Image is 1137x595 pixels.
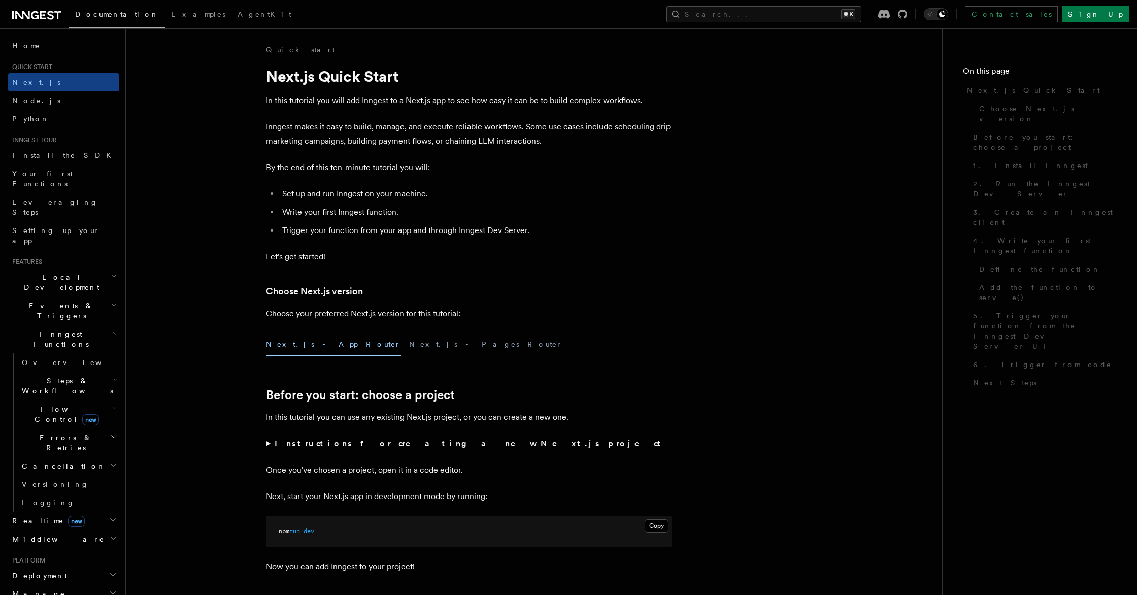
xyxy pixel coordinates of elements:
button: Deployment [8,567,119,585]
button: Realtimenew [8,512,119,530]
button: Steps & Workflows [18,372,119,400]
span: Next.js Quick Start [967,85,1100,95]
button: Middleware [8,530,119,548]
span: Install the SDK [12,151,117,159]
a: 3. Create an Inngest client [969,203,1117,232]
a: Next.js Quick Start [963,81,1117,100]
button: Copy [645,519,668,533]
span: Leveraging Steps [12,198,98,216]
a: Versioning [18,475,119,493]
span: Cancellation [18,461,106,471]
p: In this tutorial you will add Inngest to a Next.js app to see how easy it can be to build complex... [266,93,672,108]
span: Before you start: choose a project [973,132,1117,152]
a: Next.js [8,73,119,91]
span: Define the function [979,264,1100,274]
h4: On this page [963,65,1117,81]
span: Platform [8,556,46,565]
button: Toggle dark mode [924,8,948,20]
button: Search...⌘K [666,6,861,22]
p: Now you can add Inngest to your project! [266,559,672,574]
button: Local Development [8,268,119,296]
span: Documentation [75,10,159,18]
button: Errors & Retries [18,428,119,457]
span: Next Steps [973,378,1036,388]
span: Flow Control [18,404,112,424]
span: Home [12,41,41,51]
a: Choose Next.js version [266,284,363,299]
a: Node.js [8,91,119,110]
p: Inngest makes it easy to build, manage, and execute reliable workflows. Some use cases include sc... [266,120,672,148]
span: Realtime [8,516,85,526]
kbd: ⌘K [841,9,855,19]
span: 4. Write your first Inngest function [973,236,1117,256]
a: Examples [165,3,231,27]
p: Let's get started! [266,250,672,264]
button: Events & Triggers [8,296,119,325]
button: Next.js - App Router [266,333,401,356]
a: Setting up your app [8,221,119,250]
span: Overview [22,358,126,367]
span: npm [279,527,289,535]
a: Overview [18,353,119,372]
button: Next.js - Pages Router [409,333,562,356]
span: 3. Create an Inngest client [973,207,1117,227]
span: Features [8,258,42,266]
li: Set up and run Inngest on your machine. [279,187,672,201]
h1: Next.js Quick Start [266,67,672,85]
a: 2. Run the Inngest Dev Server [969,175,1117,203]
span: Next.js [12,78,60,86]
span: AgentKit [238,10,291,18]
a: Sign Up [1062,6,1129,22]
span: Your first Functions [12,170,73,188]
p: Next, start your Next.js app in development mode by running: [266,489,672,504]
a: Documentation [69,3,165,28]
span: new [68,516,85,527]
a: Contact sales [965,6,1058,22]
a: 1. Install Inngest [969,156,1117,175]
span: run [289,527,300,535]
span: Examples [171,10,225,18]
span: new [82,414,99,425]
a: Choose Next.js version [975,100,1117,128]
span: Inngest tour [8,136,57,144]
a: AgentKit [231,3,297,27]
span: 5. Trigger your function from the Inngest Dev Server UI [973,311,1117,351]
a: Define the function [975,260,1117,278]
a: Before you start: choose a project [266,388,455,402]
a: 5. Trigger your function from the Inngest Dev Server UI [969,307,1117,355]
p: In this tutorial you can use any existing Next.js project, or you can create a new one. [266,410,672,424]
li: Write your first Inngest function. [279,205,672,219]
a: Next Steps [969,374,1117,392]
span: Local Development [8,272,111,292]
a: Quick start [266,45,335,55]
a: Add the function to serve() [975,278,1117,307]
button: Inngest Functions [8,325,119,353]
span: Add the function to serve() [979,282,1117,303]
span: Quick start [8,63,52,71]
a: Python [8,110,119,128]
li: Trigger your function from your app and through Inngest Dev Server. [279,223,672,238]
div: Inngest Functions [8,353,119,512]
a: Home [8,37,119,55]
p: Once you've chosen a project, open it in a code editor. [266,463,672,477]
button: Flow Controlnew [18,400,119,428]
span: Inngest Functions [8,329,110,349]
span: Choose Next.js version [979,104,1117,124]
span: Middleware [8,534,105,544]
a: Leveraging Steps [8,193,119,221]
a: Your first Functions [8,164,119,193]
span: Steps & Workflows [18,376,113,396]
span: 2. Run the Inngest Dev Server [973,179,1117,199]
a: 4. Write your first Inngest function [969,232,1117,260]
span: 1. Install Inngest [973,160,1088,171]
button: Cancellation [18,457,119,475]
p: By the end of this ten-minute tutorial you will: [266,160,672,175]
a: Install the SDK [8,146,119,164]
span: 6. Trigger from code [973,359,1112,370]
strong: Instructions for creating a new Next.js project [275,439,665,448]
span: Versioning [22,480,89,488]
span: Deployment [8,571,67,581]
a: Logging [18,493,119,512]
span: Logging [22,499,75,507]
span: Node.js [12,96,60,105]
